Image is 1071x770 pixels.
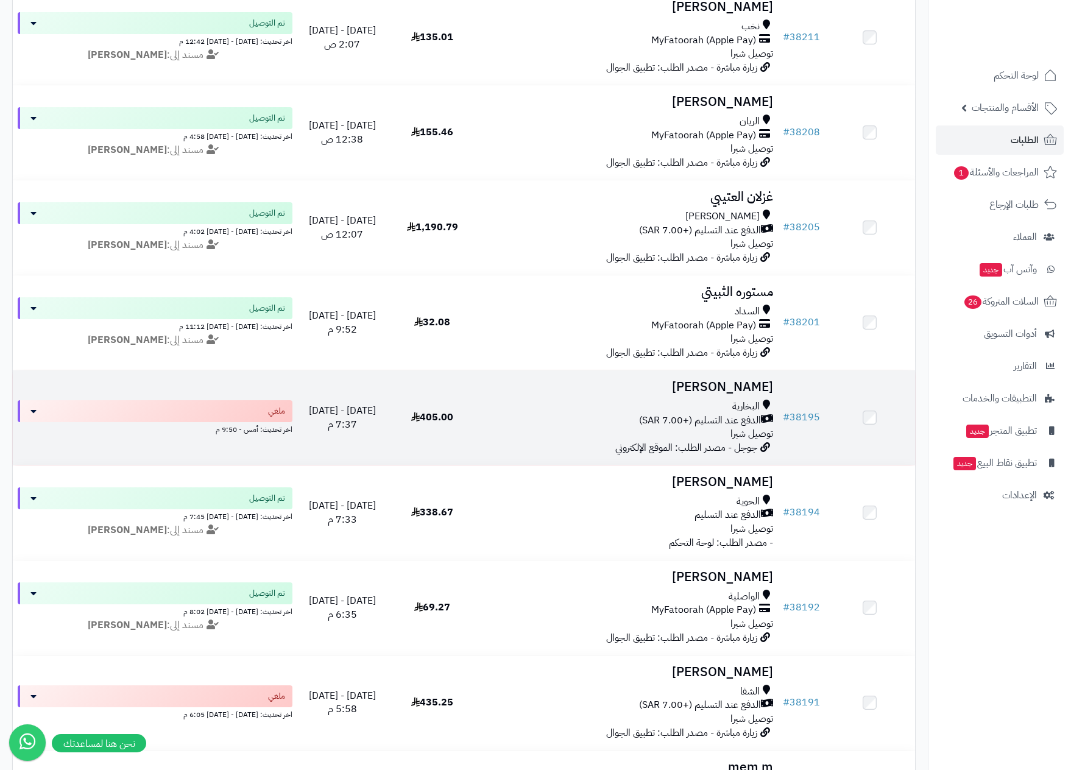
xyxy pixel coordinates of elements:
span: 69.27 [414,600,450,615]
a: #38195 [783,410,820,425]
span: الدفع عند التسليم (+7.00 SAR) [639,224,761,238]
span: تم التوصيل [249,302,285,314]
span: [DATE] - [DATE] 9:52 م [309,308,376,337]
h3: [PERSON_NAME] [482,380,773,394]
a: وآتس آبجديد [936,255,1064,284]
span: الريان [740,115,760,129]
span: [PERSON_NAME] [685,210,760,224]
strong: [PERSON_NAME] [88,238,167,252]
span: الحوية [737,495,760,509]
span: 1 [954,166,969,180]
span: تم التوصيل [249,17,285,29]
span: 135.01 [411,30,453,44]
span: لوحة التحكم [994,67,1039,84]
span: # [783,315,790,330]
span: تم التوصيل [249,112,285,124]
a: #38201 [783,315,820,330]
span: توصيل شبرا [730,236,773,251]
span: [DATE] - [DATE] 7:37 م [309,403,376,432]
span: السلات المتروكة [963,293,1039,310]
span: MyFatoorah (Apple Pay) [651,603,756,617]
a: السلات المتروكة26 [936,287,1064,316]
span: توصيل شبرا [730,141,773,156]
span: [DATE] - [DATE] 2:07 ص [309,23,376,52]
div: اخر تحديث: [DATE] - [DATE] 12:42 م [18,34,292,47]
span: توصيل شبرا [730,331,773,346]
a: الطلبات [936,125,1064,155]
span: # [783,695,790,710]
span: # [783,220,790,235]
div: مسند إلى: [9,143,302,157]
span: الأقسام والمنتجات [972,99,1039,116]
span: وآتس آب [978,261,1037,278]
a: #38208 [783,125,820,140]
span: أدوات التسويق [984,325,1037,342]
span: جديد [966,425,989,438]
span: زيارة مباشرة - مصدر الطلب: تطبيق الجوال [606,250,757,265]
span: 155.46 [411,125,453,140]
a: التقارير [936,351,1064,381]
span: السداد [735,305,760,319]
span: الدفع عند التسليم (+7.00 SAR) [639,698,761,712]
span: الشفا [740,685,760,699]
a: تطبيق نقاط البيعجديد [936,448,1064,478]
div: مسند إلى: [9,618,302,632]
span: 338.67 [411,505,453,520]
span: توصيل شبرا [730,521,773,536]
a: #38211 [783,30,820,44]
h3: مستوره الثبيتي [482,285,773,299]
a: أدوات التسويق [936,319,1064,348]
a: #38205 [783,220,820,235]
span: المراجعات والأسئلة [953,164,1039,181]
strong: [PERSON_NAME] [88,523,167,537]
img: logo-2.png [988,33,1059,58]
a: #38192 [783,600,820,615]
span: زيارة مباشرة - مصدر الطلب: تطبيق الجوال [606,60,757,75]
a: طلبات الإرجاع [936,190,1064,219]
div: مسند إلى: [9,333,302,347]
span: جديد [953,457,976,470]
span: تطبيق نقاط البيع [952,454,1037,472]
span: العملاء [1013,228,1037,245]
span: زيارة مباشرة - مصدر الطلب: تطبيق الجوال [606,155,757,170]
div: اخر تحديث: [DATE] - [DATE] 6:05 م [18,707,292,720]
span: التقارير [1014,358,1037,375]
a: المراجعات والأسئلة1 [936,158,1064,187]
a: تطبيق المتجرجديد [936,416,1064,445]
span: # [783,30,790,44]
div: اخر تحديث: [DATE] - [DATE] 7:45 م [18,509,292,522]
span: التطبيقات والخدمات [963,390,1037,407]
div: اخر تحديث: [DATE] - [DATE] 4:58 م [18,129,292,142]
span: [DATE] - [DATE] 7:33 م [309,498,376,527]
span: زيارة مباشرة - مصدر الطلب: تطبيق الجوال [606,726,757,740]
span: MyFatoorah (Apple Pay) [651,34,756,48]
h3: [PERSON_NAME] [482,665,773,679]
span: جوجل - مصدر الطلب: الموقع الإلكتروني [615,440,757,455]
strong: [PERSON_NAME] [88,143,167,157]
span: الطلبات [1011,132,1039,149]
span: # [783,505,790,520]
span: جديد [980,263,1002,277]
span: زيارة مباشرة - مصدر الطلب: تطبيق الجوال [606,630,757,645]
span: البخارية [732,400,760,414]
span: توصيل شبرا [730,46,773,61]
span: توصيل شبرا [730,426,773,441]
span: 405.00 [411,410,453,425]
span: 32.08 [414,315,450,330]
span: توصيل شبرا [730,616,773,631]
div: مسند إلى: [9,238,302,252]
span: 1,190.79 [407,220,458,235]
span: [DATE] - [DATE] 5:58 م [309,688,376,717]
span: تم التوصيل [249,492,285,504]
h3: [PERSON_NAME] [482,475,773,489]
span: زيارة مباشرة - مصدر الطلب: تطبيق الجوال [606,345,757,360]
span: طلبات الإرجاع [989,196,1039,213]
span: 26 [964,295,981,309]
span: MyFatoorah (Apple Pay) [651,129,756,143]
span: # [783,410,790,425]
h3: [PERSON_NAME] [482,95,773,109]
div: اخر تحديث: [DATE] - [DATE] 8:02 م [18,604,292,617]
span: ملغي [268,690,285,702]
a: #38191 [783,695,820,710]
span: الإعدادات [1002,487,1037,504]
